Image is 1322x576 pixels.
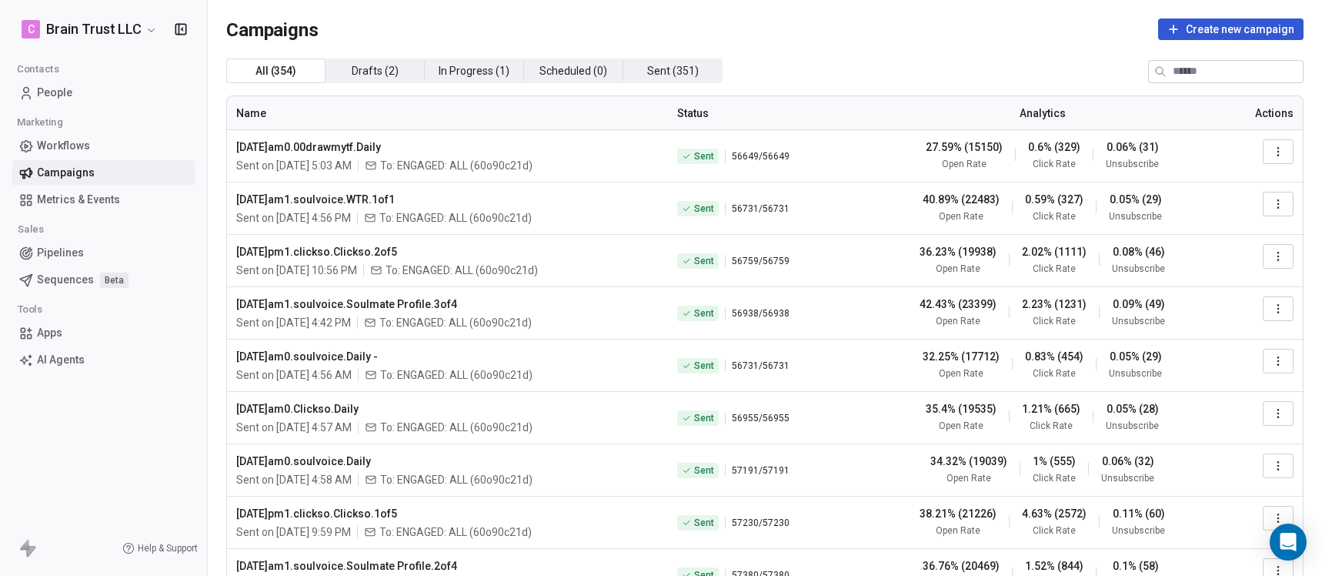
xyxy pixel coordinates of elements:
[936,315,980,327] span: Open Rate
[379,210,532,226] span: To: ENGAGED: ALL (60o90c21d)
[236,367,352,383] span: Sent on [DATE] 4:56 AM
[1109,210,1162,223] span: Unsubscribe
[923,192,1000,207] span: 40.89% (22483)
[1102,454,1154,469] span: 0.06% (32)
[936,524,980,537] span: Open Rate
[18,16,161,42] button: CBrain Trust LLC
[380,420,532,435] span: To: ENGAGED: ALL (60o90c21d)
[46,19,142,39] span: Brain Trust LLC
[647,63,699,79] span: Sent ( 351 )
[236,420,352,435] span: Sent on [DATE] 4:57 AM
[1030,420,1073,432] span: Click Rate
[1025,349,1083,364] span: 0.83% (454)
[37,85,72,101] span: People
[1110,349,1162,364] span: 0.05% (29)
[694,307,714,320] span: Sent
[1107,139,1159,155] span: 0.06% (31)
[1110,192,1162,207] span: 0.05% (29)
[37,245,84,261] span: Pipelines
[236,192,659,207] span: [DATE]am1.soulvoice.WTR.1of1
[920,296,997,312] span: 42.43% (23399)
[236,296,659,312] span: [DATE]am1.soulvoice.Soulmate Profile.3of4
[1158,18,1304,40] button: Create new campaign
[732,360,790,372] span: 56731 / 56731
[12,240,195,266] a: Pipelines
[28,22,35,37] span: C
[1113,296,1165,312] span: 0.09% (49)
[37,165,95,181] span: Campaigns
[1028,139,1080,155] span: 0.6% (329)
[236,349,659,364] span: [DATE]am0.soulvoice.Daily -
[379,315,532,330] span: To: ENGAGED: ALL (60o90c21d)
[1101,472,1154,484] span: Unsubscribe
[12,347,195,373] a: AI Agents
[1022,506,1087,521] span: 4.63% (2572)
[37,272,94,288] span: Sequences
[926,401,997,417] span: 35.4% (19535)
[12,320,195,346] a: Apps
[380,367,532,383] span: To: ENGAGED: ALL (60o90c21d)
[1106,420,1159,432] span: Unsubscribe
[1107,401,1159,417] span: 0.05% (28)
[539,63,607,79] span: Scheduled ( 0 )
[236,401,659,417] span: [DATE]am0.Clickso.Daily
[1106,158,1159,170] span: Unsubscribe
[386,263,538,278] span: To: ENGAGED: ALL (60o90c21d)
[1113,506,1165,521] span: 0.11% (60)
[1270,524,1307,561] div: Open Intercom Messenger
[694,412,714,424] span: Sent
[138,542,198,554] span: Help & Support
[732,412,790,424] span: 56955 / 56955
[236,454,659,469] span: [DATE]am0.soulvoice.Daily
[379,524,532,540] span: To: ENGAGED: ALL (60o90c21d)
[1022,401,1080,417] span: 1.21% (665)
[10,58,66,81] span: Contacts
[37,192,120,208] span: Metrics & Events
[1025,192,1083,207] span: 0.59% (327)
[1113,558,1159,574] span: 0.1% (58)
[732,150,790,162] span: 56649 / 56649
[37,352,85,368] span: AI Agents
[920,244,997,260] span: 36.23% (19938)
[1022,244,1087,260] span: 2.02% (1111)
[236,263,357,278] span: Sent on [DATE] 10:56 PM
[860,96,1224,130] th: Analytics
[380,158,532,173] span: To: ENGAGED: ALL (60o90c21d)
[1033,367,1076,380] span: Click Rate
[439,63,509,79] span: In Progress ( 1 )
[1033,315,1076,327] span: Click Rate
[100,273,129,288] span: Beta
[236,524,351,540] span: Sent on [DATE] 9:59 PM
[694,360,714,372] span: Sent
[939,210,983,223] span: Open Rate
[923,349,1000,364] span: 32.25% (17712)
[236,472,352,487] span: Sent on [DATE] 4:58 AM
[11,298,49,321] span: Tools
[1025,558,1083,574] span: 1.52% (844)
[236,158,352,173] span: Sent on [DATE] 5:03 AM
[236,315,351,330] span: Sent on [DATE] 4:42 PM
[939,367,983,380] span: Open Rate
[942,158,986,170] span: Open Rate
[732,517,790,529] span: 57230 / 57230
[12,80,195,105] a: People
[1112,315,1165,327] span: Unsubscribe
[694,464,714,477] span: Sent
[920,506,997,521] span: 38.21% (21226)
[380,472,532,487] span: To: ENGAGED: ALL (60o90c21d)
[694,255,714,267] span: Sent
[37,138,90,154] span: Workflows
[352,63,399,79] span: Drafts ( 2 )
[12,133,195,159] a: Workflows
[1112,263,1165,275] span: Unsubscribe
[226,18,319,40] span: Campaigns
[930,454,1007,469] span: 34.32% (19039)
[1022,296,1087,312] span: 2.23% (1231)
[936,263,980,275] span: Open Rate
[732,464,790,477] span: 57191 / 57191
[10,111,69,134] span: Marketing
[1112,524,1165,537] span: Unsubscribe
[236,506,659,521] span: [DATE]pm1.clickso.Clickso.1of5
[732,255,790,267] span: 56759 / 56759
[12,187,195,213] a: Metrics & Events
